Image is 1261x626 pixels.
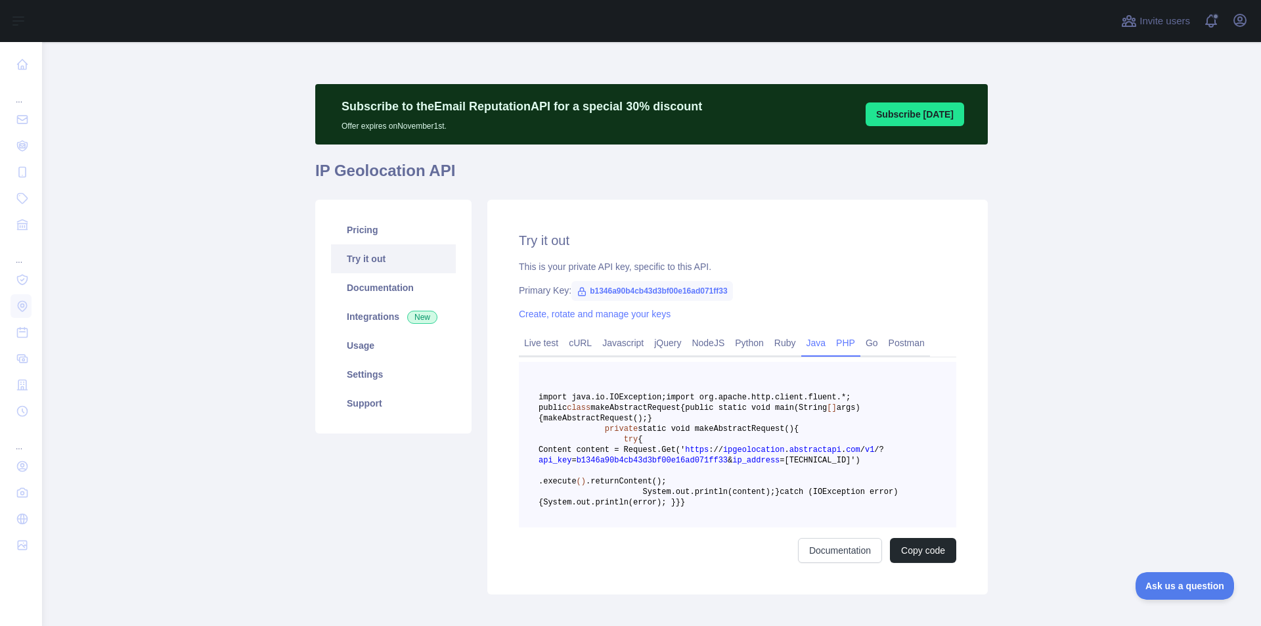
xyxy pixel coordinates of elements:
[315,160,988,192] h1: IP Geolocation API
[590,403,680,413] span: makeAbstractRequest
[1118,11,1193,32] button: Invite users
[789,445,841,455] span: abstractapi
[676,487,775,497] span: out.println(content);
[1139,14,1190,29] span: Invite users
[685,445,709,455] span: https
[577,477,586,486] span: ()
[769,332,801,353] a: Ruby
[543,414,562,423] span: make
[331,389,456,418] a: Support
[624,435,638,444] span: try
[331,302,456,331] a: Integrations New
[801,332,831,353] a: Java
[666,393,851,402] span: import org.apache.http.client.fluent.*;
[331,244,456,273] a: Try it out
[571,498,576,507] span: .
[866,102,964,126] button: Subscribe [DATE]
[577,456,728,465] span: b1346a90b4cb43d3bf00e16ad071ff33
[879,445,884,455] span: ?
[642,414,647,423] span: ;
[794,424,799,434] span: {
[564,332,597,353] a: cURL
[571,281,732,301] span: b1346a90b4cb43d3bf00e16ad071ff33
[846,445,860,455] span: com
[331,215,456,244] a: Pricing
[831,332,860,353] a: PHP
[723,445,785,455] span: ipgeolocation
[680,498,685,507] span: }
[728,456,732,465] span: &
[539,445,661,455] span: Content content = Request.
[605,424,638,434] span: private
[519,260,956,273] div: This is your private API key, specific to this API.
[543,498,571,507] span: System
[649,332,686,353] a: jQuery
[539,477,577,486] span: .execute
[686,332,730,353] a: NodeJS
[342,97,702,116] p: Subscribe to the Email Reputation API for a special 30 % discount
[883,332,930,353] a: Postman
[642,487,671,497] span: System
[775,487,780,497] span: }
[860,445,865,455] span: /
[709,445,713,455] span: :
[841,445,846,455] span: .
[713,445,718,455] span: /
[597,332,649,353] a: Javascript
[648,414,652,423] span: }
[685,403,827,413] span: public static void main(String
[827,403,836,413] span: []
[407,311,437,324] span: New
[719,445,723,455] span: /
[638,435,642,444] span: {
[342,116,702,131] p: Offer expires on November 1st.
[785,445,789,455] span: .
[577,498,676,507] span: out.println(error); }
[874,445,879,455] span: /
[661,477,666,486] span: ;
[11,239,32,265] div: ...
[890,538,956,563] button: Copy code
[331,273,456,302] a: Documentation
[331,331,456,360] a: Usage
[865,445,874,455] span: v1
[638,424,713,434] span: static void make
[680,403,685,413] span: {
[619,477,661,486] span: Content()
[730,332,769,353] a: Python
[11,426,32,452] div: ...
[661,445,685,455] span: Get('
[586,477,619,486] span: .return
[567,403,590,413] span: class
[539,456,571,465] span: api_key
[571,456,576,465] span: =
[562,414,642,423] span: AbstractRequest()
[798,538,882,563] a: Documentation
[539,393,666,402] span: import java.io.IOException;
[11,79,32,105] div: ...
[539,403,567,413] span: public
[331,360,456,389] a: Settings
[671,487,676,497] span: .
[713,424,793,434] span: AbstractRequest()
[1136,572,1235,600] iframe: Toggle Customer Support
[780,456,860,465] span: =[TECHNICAL_ID]')
[519,332,564,353] a: Live test
[676,498,680,507] span: }
[732,456,780,465] span: ip_address
[519,231,956,250] h2: Try it out
[519,284,956,297] div: Primary Key:
[860,332,883,353] a: Go
[519,309,671,319] a: Create, rotate and manage your keys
